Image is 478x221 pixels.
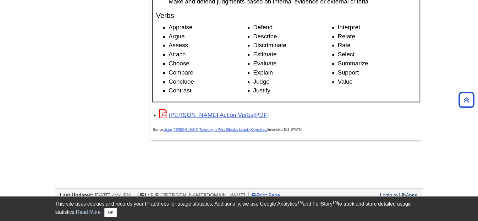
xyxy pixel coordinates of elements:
[169,59,247,68] li: Choose
[55,200,423,217] div: This site uses cookies and records your IP address for usage statistics. Additionally, we use Goo...
[253,32,332,41] li: Describe
[104,208,117,217] button: Close
[338,23,416,32] li: Interpret
[151,192,245,198] span: [URL][PERSON_NAME][DOMAIN_NAME]
[169,32,247,41] li: Argue
[60,192,94,198] span: Last Updated:
[156,12,416,20] h4: Verbs
[297,200,303,205] sup: TM
[253,50,332,59] li: Estimate
[456,96,476,104] a: Back to Top
[169,23,247,32] li: Appraise
[253,41,332,50] li: Discriminate
[338,32,416,41] li: Relate
[95,192,131,198] span: [DATE] 4:44 PM
[153,128,251,131] span: Source:
[137,192,149,198] span: URL:
[338,59,416,68] li: Summarize
[169,77,247,86] li: Conclude
[253,68,332,77] li: Explain
[159,112,269,118] a: Link opens in new window
[252,192,280,198] a: Print Page
[169,50,247,59] li: Attach
[253,23,332,32] li: Defend
[380,192,417,198] a: Login to LibApps
[338,41,416,50] li: Rate
[281,128,303,131] span: of [US_STATE].
[338,77,416,86] li: Value
[169,68,247,77] li: Compare
[76,209,101,215] a: Read More
[253,77,332,86] li: Judge
[169,41,247,50] li: Assess
[169,86,247,95] li: Contrast
[251,125,266,132] a: Objectives,
[253,59,332,68] li: Evaluate
[253,86,332,95] li: Justify
[338,50,416,59] li: Select
[267,128,281,131] span: University
[338,68,416,77] li: Support
[164,128,251,131] a: Using [PERSON_NAME] Taxonomy to Write Effective Learning
[251,128,266,131] span: Objectives,
[252,192,256,197] i: Print Page
[332,200,338,205] sup: TM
